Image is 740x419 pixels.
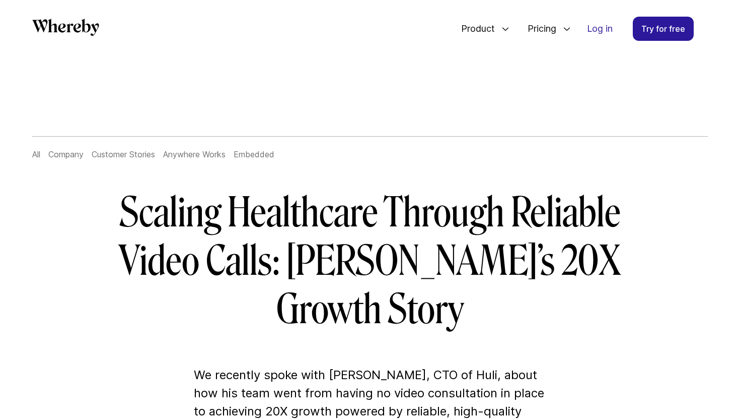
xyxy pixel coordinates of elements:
[517,12,559,45] span: Pricing
[32,149,40,159] a: All
[92,149,155,159] a: Customer Stories
[234,149,274,159] a: Embedded
[48,149,84,159] a: Company
[451,12,497,45] span: Product
[163,149,226,159] a: Anywhere Works
[80,189,660,334] h1: Scaling Healthcare Through Reliable Video Calls: [PERSON_NAME]’s 20X Growth Story
[32,19,99,39] a: Whereby
[633,17,694,41] a: Try for free
[579,17,621,40] a: Log in
[32,19,99,36] svg: Whereby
